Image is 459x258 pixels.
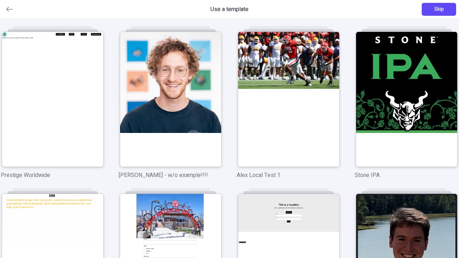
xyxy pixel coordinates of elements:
p: Stone IPA [355,171,458,180]
p: [PERSON_NAME] - w/o example!!!! [119,171,222,180]
button: Skip [422,3,456,16]
p: Prestige Worldwide [1,171,104,180]
span: Use a template [210,5,249,14]
p: Alex Local Test 1 [237,171,340,180]
span: Skip [434,5,444,13]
